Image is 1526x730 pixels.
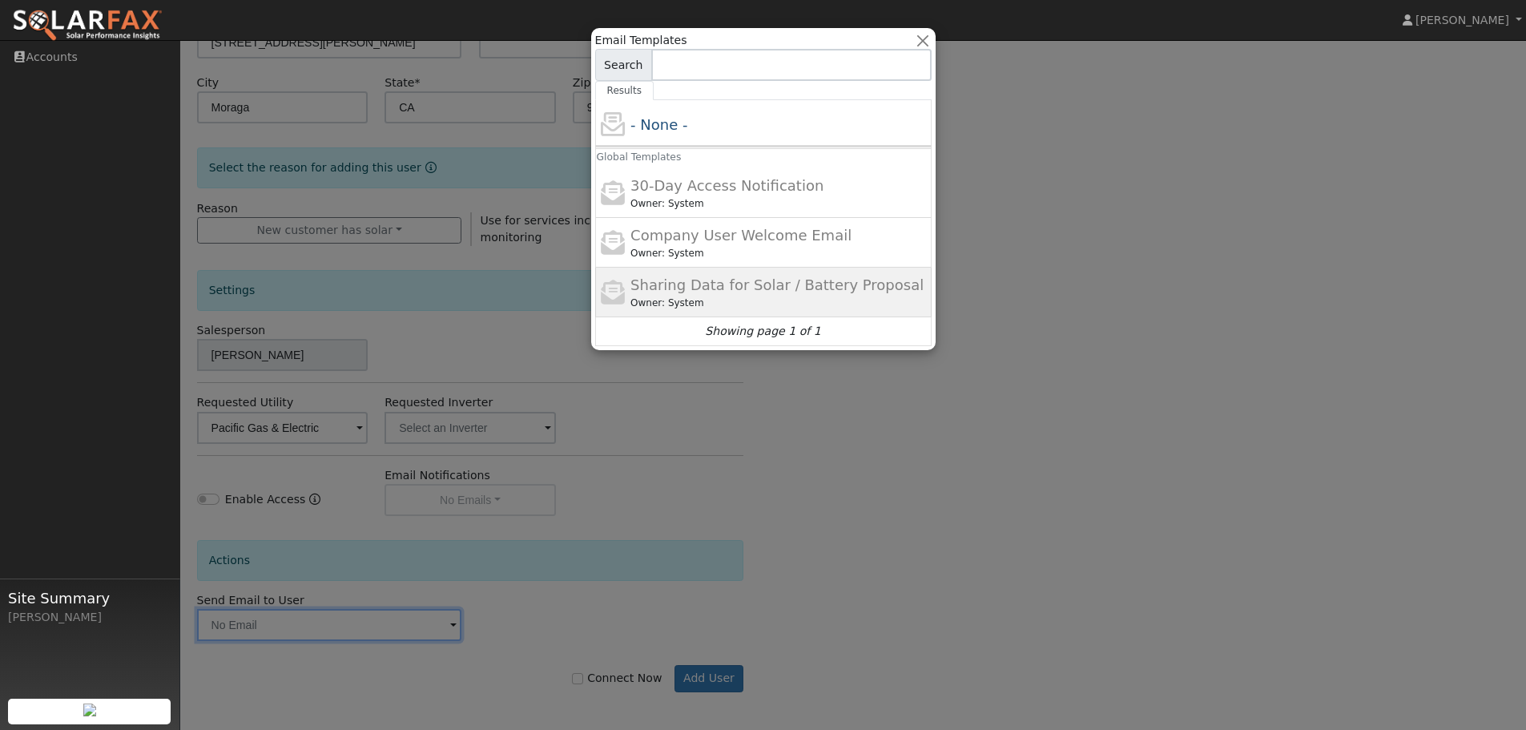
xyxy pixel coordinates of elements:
[8,609,171,626] div: [PERSON_NAME]
[630,116,687,133] span: - None -
[630,246,928,260] div: Leroy Coffman
[595,32,687,49] span: Email Templates
[705,323,820,340] i: Showing page 1 of 1
[630,196,928,211] div: Leroy Coffman
[1415,14,1509,26] span: [PERSON_NAME]
[630,296,928,310] div: Leroy Coffman
[595,49,652,81] span: Search
[630,177,823,194] span: 30-Day Access Notification
[630,227,852,244] span: Company User Welcome Email
[586,146,608,169] h6: Global Templates
[630,276,924,293] span: Sharing Data for Solar / Battery Proposal
[8,587,171,609] span: Site Summary
[595,81,654,100] a: Results
[12,9,163,42] img: SolarFax
[83,704,96,716] img: retrieve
